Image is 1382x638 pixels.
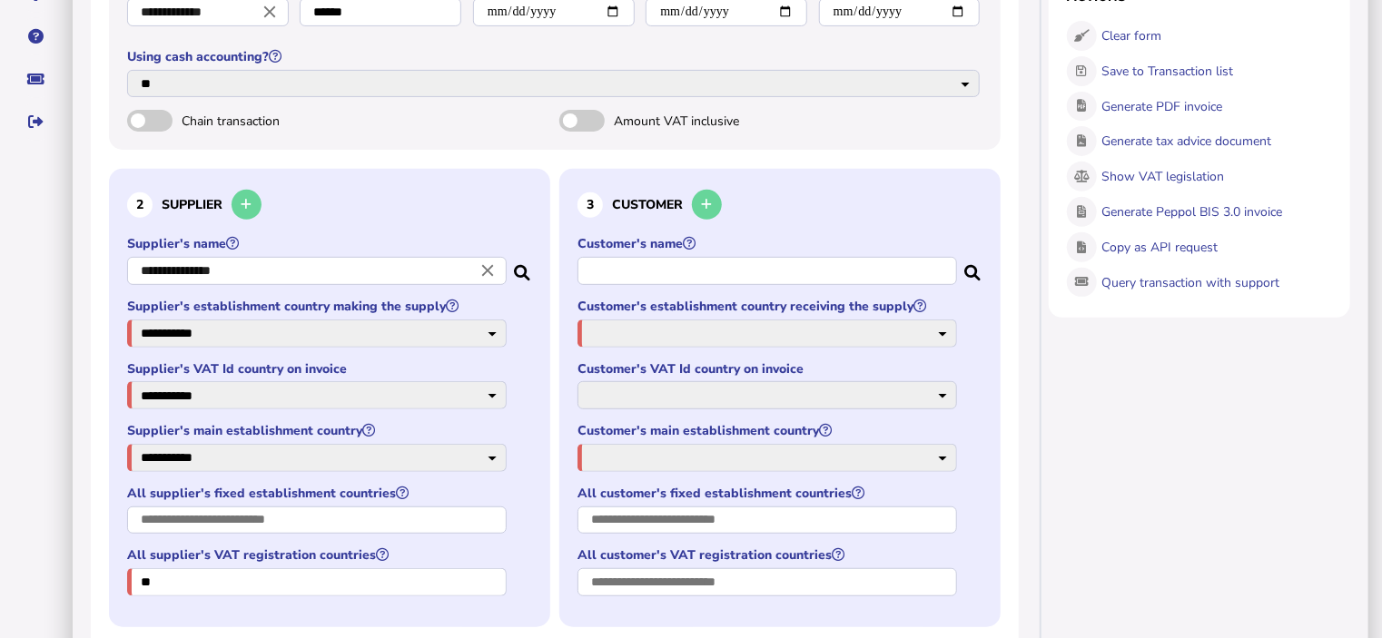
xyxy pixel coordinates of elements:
i: Search for a dummy customer [964,260,982,274]
label: Customer's establishment country receiving the supply [577,298,960,315]
label: Supplier's VAT Id country on invoice [127,360,509,378]
span: Amount VAT inclusive [614,113,805,130]
h3: Customer [577,187,982,222]
i: Search for a dummy seller [514,260,532,274]
button: Add a new supplier to the database [232,190,262,220]
button: Raise a support ticket [17,60,55,98]
label: Supplier's establishment country making the supply [127,298,509,315]
div: 3 [577,192,603,218]
span: Chain transaction [182,113,372,130]
label: All customer's fixed establishment countries [577,485,960,502]
label: Customer's name [577,235,960,252]
label: All customer's VAT registration countries [577,546,960,564]
label: Using cash accounting? [127,48,982,65]
button: Add a new customer to the database [692,190,722,220]
section: Define the seller [109,169,550,627]
button: Sign out [17,103,55,141]
i: Close [260,2,280,22]
label: Customer's VAT Id country on invoice [577,360,960,378]
i: Close [478,260,498,280]
label: All supplier's fixed establishment countries [127,485,509,502]
button: Help pages [17,17,55,55]
label: Supplier's name [127,235,509,252]
h3: Supplier [127,187,532,222]
label: All supplier's VAT registration countries [127,546,509,564]
label: Customer's main establishment country [577,422,960,439]
div: 2 [127,192,153,218]
label: Supplier's main establishment country [127,422,509,439]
